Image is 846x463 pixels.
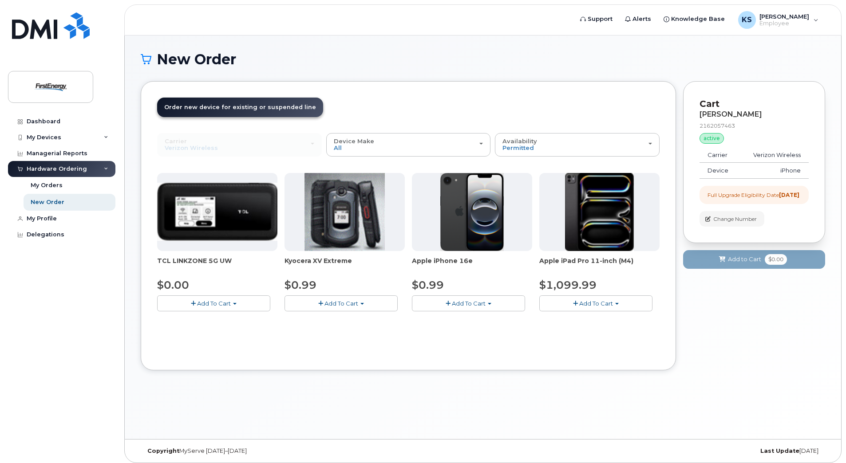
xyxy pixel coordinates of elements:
div: TCL LINKZONE 5G UW [157,256,277,274]
div: [PERSON_NAME] [700,110,809,118]
strong: [DATE] [779,192,799,198]
strong: Copyright [147,447,179,454]
td: Carrier [700,147,739,163]
span: Add To Cart [324,300,358,307]
span: Order new device for existing or suspended line [164,104,316,110]
button: Add To Cart [285,295,398,311]
td: iPhone [739,163,809,179]
div: active [700,133,724,144]
span: $0.99 [285,279,316,291]
span: $0.00 [157,279,189,291]
button: Change Number [700,211,764,227]
button: Device Make All [326,133,491,156]
img: linkzone5g.png [157,183,277,241]
button: Add to Cart $0.00 [683,250,825,268]
div: Apple iPad Pro 11-inch (M4) [539,256,660,274]
span: Add To Cart [579,300,613,307]
td: Device [700,163,739,179]
div: Apple iPhone 16e [412,256,532,274]
span: Change Number [713,215,757,223]
span: $0.99 [412,279,444,291]
p: Cart [700,98,809,110]
iframe: Messenger Launcher [807,424,839,456]
img: ipad_pro_11_m4.png [565,173,634,251]
span: $0.00 [765,254,787,265]
strong: Last Update [760,447,799,454]
span: Permitted [502,144,534,151]
button: Add To Cart [539,295,652,311]
span: Device Make [334,137,374,145]
div: MyServe [DATE]–[DATE] [141,447,369,455]
div: 2162057463 [700,122,809,129]
div: Full Upgrade Eligibility Date [708,191,799,199]
button: Add To Cart [412,295,525,311]
h1: New Order [141,51,825,67]
img: xvextreme.gif [304,173,385,251]
div: Kyocera XV Extreme [285,256,405,274]
button: Add To Cart [157,295,270,311]
button: Availability Permitted [495,133,660,156]
img: iphone16e.png [440,173,504,251]
span: Add To Cart [452,300,486,307]
span: $1,099.99 [539,279,597,291]
td: Verizon Wireless [739,147,809,163]
div: [DATE] [597,447,825,455]
span: Add to Cart [728,255,761,263]
span: Add To Cart [197,300,231,307]
span: All [334,144,342,151]
span: Availability [502,137,537,145]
